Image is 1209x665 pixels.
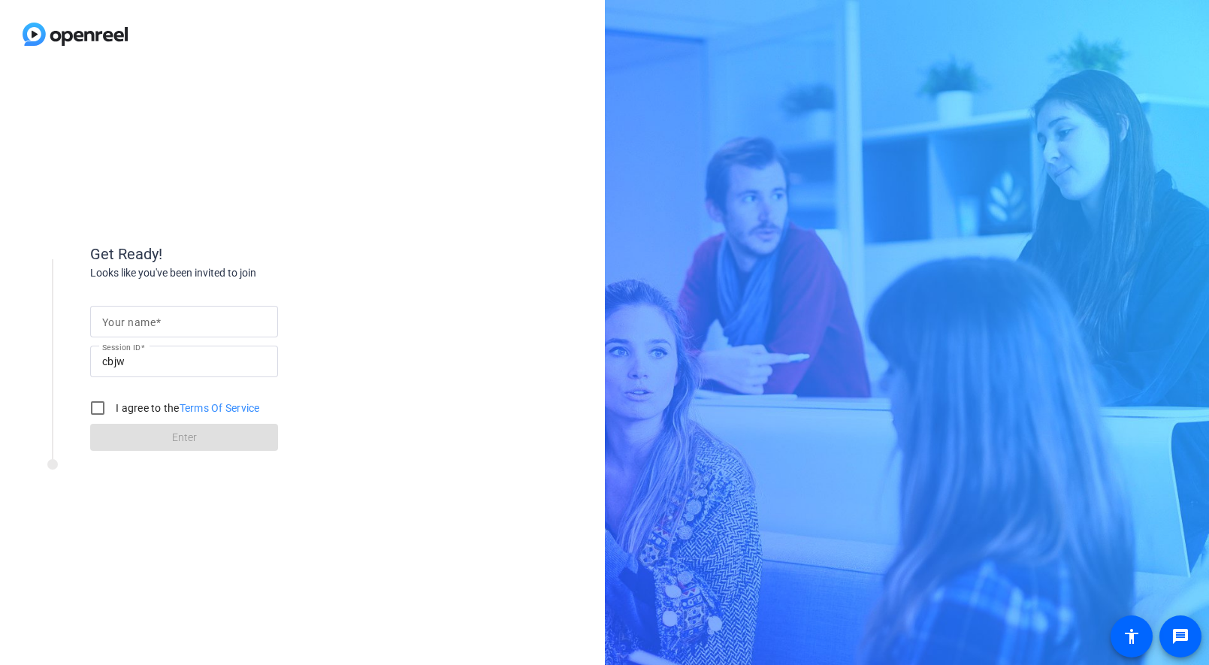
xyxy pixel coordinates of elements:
[1123,627,1141,645] mat-icon: accessibility
[102,343,141,352] mat-label: Session ID
[1171,627,1189,645] mat-icon: message
[180,402,260,414] a: Terms Of Service
[102,316,156,328] mat-label: Your name
[113,401,260,416] label: I agree to the
[90,265,391,281] div: Looks like you've been invited to join
[90,243,391,265] div: Get Ready!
